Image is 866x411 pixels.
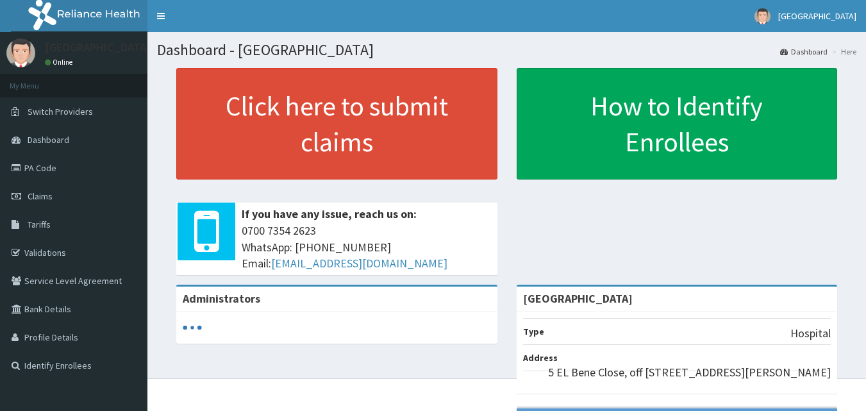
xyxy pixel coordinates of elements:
[790,325,831,342] p: Hospital
[157,42,856,58] h1: Dashboard - [GEOGRAPHIC_DATA]
[754,8,770,24] img: User Image
[28,219,51,230] span: Tariffs
[523,352,558,364] b: Address
[28,106,93,117] span: Switch Providers
[271,256,447,271] a: [EMAIL_ADDRESS][DOMAIN_NAME]
[28,134,69,146] span: Dashboard
[176,68,497,180] a: Click here to submit claims
[6,38,35,67] img: User Image
[523,291,633,306] strong: [GEOGRAPHIC_DATA]
[183,318,202,337] svg: audio-loading
[242,206,417,221] b: If you have any issue, reach us on:
[548,364,831,381] p: 5 EL Bene Close, off [STREET_ADDRESS][PERSON_NAME]
[183,291,260,306] b: Administrators
[517,68,838,180] a: How to Identify Enrollees
[829,46,856,57] li: Here
[780,46,828,57] a: Dashboard
[778,10,856,22] span: [GEOGRAPHIC_DATA]
[242,222,491,272] span: 0700 7354 2623 WhatsApp: [PHONE_NUMBER] Email:
[45,58,76,67] a: Online
[45,42,151,53] p: [GEOGRAPHIC_DATA]
[28,190,53,202] span: Claims
[523,326,544,337] b: Type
